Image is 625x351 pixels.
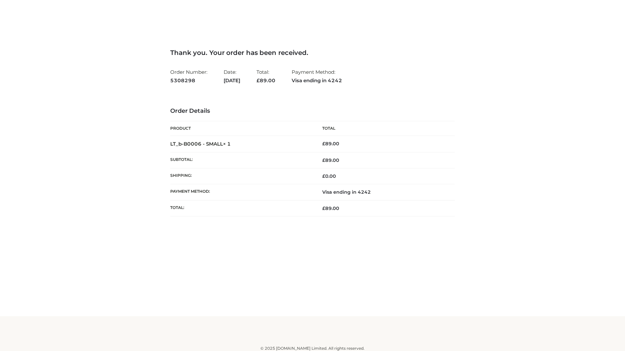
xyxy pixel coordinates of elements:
span: £ [322,205,325,211]
strong: 5308298 [170,76,207,85]
th: Subtotal: [170,152,312,168]
strong: LT_b-B0006 - SMALL [170,141,231,147]
th: Total: [170,200,312,216]
h3: Order Details [170,108,455,115]
th: Total [312,121,455,136]
span: £ [322,157,325,163]
li: Date: [224,66,240,86]
li: Order Number: [170,66,207,86]
span: £ [322,173,325,179]
li: Total: [257,66,275,86]
strong: [DATE] [224,76,240,85]
strong: Visa ending in 4242 [292,76,342,85]
span: 89.00 [322,205,339,211]
span: £ [257,77,260,84]
bdi: 89.00 [322,141,339,147]
span: 89.00 [322,157,339,163]
li: Payment Method: [292,66,342,86]
td: Visa ending in 4242 [312,184,455,200]
h3: Thank you. Your order has been received. [170,49,455,57]
span: £ [322,141,325,147]
th: Shipping: [170,168,312,184]
bdi: 0.00 [322,173,336,179]
span: 89.00 [257,77,275,84]
th: Product [170,121,312,136]
th: Payment method: [170,184,312,200]
strong: × 1 [223,141,231,147]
